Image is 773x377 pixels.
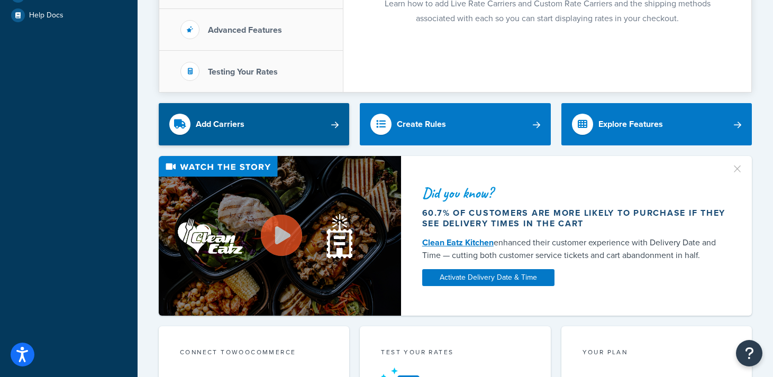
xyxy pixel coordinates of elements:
h3: Testing Your Rates [208,67,278,77]
div: 60.7% of customers are more likely to purchase if they see delivery times in the cart [422,208,726,229]
div: Add Carriers [196,117,244,132]
div: enhanced their customer experience with Delivery Date and Time — cutting both customer service ti... [422,236,726,262]
span: Help Docs [29,11,63,20]
div: Connect to WooCommerce [180,347,328,360]
a: Add Carriers [159,103,349,145]
a: Activate Delivery Date & Time [422,269,554,286]
img: Video thumbnail [159,156,401,316]
a: Explore Features [561,103,752,145]
div: Did you know? [422,186,726,200]
div: Create Rules [397,117,446,132]
div: Explore Features [598,117,663,132]
a: Create Rules [360,103,550,145]
div: Your Plan [583,347,731,360]
div: Test your rates [381,347,529,360]
h3: Advanced Features [208,25,282,35]
a: Clean Eatz Kitchen [422,236,494,249]
a: Help Docs [8,6,130,25]
button: Open Resource Center [736,340,762,366]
